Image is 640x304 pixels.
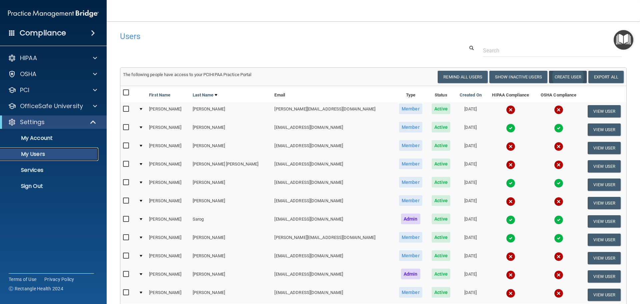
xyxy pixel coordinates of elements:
[506,123,515,133] img: tick.e7d51cea.svg
[272,194,394,212] td: [EMAIL_ADDRESS][DOMAIN_NAME]
[9,276,36,283] a: Terms of Use
[506,105,515,114] img: cross.ca9f0e7f.svg
[588,142,621,154] button: View User
[554,234,563,243] img: tick.e7d51cea.svg
[146,286,190,304] td: [PERSON_NAME]
[588,123,621,136] button: View User
[506,270,515,280] img: cross.ca9f0e7f.svg
[588,197,621,209] button: View User
[20,118,45,126] p: Settings
[146,120,190,139] td: [PERSON_NAME]
[588,160,621,173] button: View User
[146,194,190,212] td: [PERSON_NAME]
[432,177,451,188] span: Active
[432,269,451,279] span: Active
[20,102,83,110] p: OfficeSafe University
[190,120,272,139] td: [PERSON_NAME]
[193,91,217,99] a: Last Name
[44,276,74,283] a: Privacy Policy
[554,179,563,188] img: tick.e7d51cea.svg
[190,231,272,249] td: [PERSON_NAME]
[8,54,97,62] a: HIPAA
[432,232,451,243] span: Active
[20,70,37,78] p: OSHA
[4,135,95,141] p: My Account
[399,287,422,298] span: Member
[4,183,95,190] p: Sign Out
[20,28,66,38] h4: Compliance
[399,232,422,243] span: Member
[8,70,97,78] a: OSHA
[399,195,422,206] span: Member
[432,103,451,114] span: Active
[120,32,411,41] h4: Users
[190,286,272,304] td: [PERSON_NAME]
[506,197,515,206] img: cross.ca9f0e7f.svg
[272,231,394,249] td: [PERSON_NAME][EMAIL_ADDRESS][DOMAIN_NAME]
[506,142,515,151] img: cross.ca9f0e7f.svg
[272,212,394,231] td: [EMAIL_ADDRESS][DOMAIN_NAME]
[190,157,272,176] td: [PERSON_NAME] [PERSON_NAME]
[190,176,272,194] td: [PERSON_NAME]
[432,195,451,206] span: Active
[20,54,37,62] p: HIPAA
[399,177,422,188] span: Member
[399,122,422,132] span: Member
[554,289,563,298] img: cross.ca9f0e7f.svg
[272,157,394,176] td: [EMAIL_ADDRESS][DOMAIN_NAME]
[554,105,563,114] img: cross.ca9f0e7f.svg
[146,249,190,267] td: [PERSON_NAME]
[401,269,420,279] span: Admin
[588,270,621,283] button: View User
[614,30,633,50] button: Open Resource Center
[146,176,190,194] td: [PERSON_NAME]
[455,267,486,286] td: [DATE]
[554,197,563,206] img: cross.ca9f0e7f.svg
[455,286,486,304] td: [DATE]
[486,86,535,102] th: HIPAA Compliance
[272,120,394,139] td: [EMAIL_ADDRESS][DOMAIN_NAME]
[438,71,488,83] button: Remind All Users
[588,71,624,83] a: Export All
[427,86,455,102] th: Status
[8,118,97,126] a: Settings
[146,231,190,249] td: [PERSON_NAME]
[149,91,170,99] a: First Name
[399,250,422,261] span: Member
[432,250,451,261] span: Active
[123,72,252,77] span: The following people have access to your PCIHIPAA Practice Portal
[190,194,272,212] td: [PERSON_NAME]
[190,267,272,286] td: [PERSON_NAME]
[4,167,95,174] p: Services
[588,105,621,117] button: View User
[554,160,563,170] img: cross.ca9f0e7f.svg
[146,157,190,176] td: [PERSON_NAME]
[399,159,422,169] span: Member
[272,86,394,102] th: Email
[554,123,563,133] img: tick.e7d51cea.svg
[146,139,190,157] td: [PERSON_NAME]
[401,214,420,224] span: Admin
[506,160,515,170] img: cross.ca9f0e7f.svg
[506,215,515,225] img: tick.e7d51cea.svg
[455,139,486,157] td: [DATE]
[489,71,547,83] button: Show Inactive Users
[272,176,394,194] td: [EMAIL_ADDRESS][DOMAIN_NAME]
[455,102,486,120] td: [DATE]
[272,249,394,267] td: [EMAIL_ADDRESS][DOMAIN_NAME]
[399,140,422,151] span: Member
[455,176,486,194] td: [DATE]
[588,179,621,191] button: View User
[394,86,427,102] th: Type
[146,212,190,231] td: [PERSON_NAME]
[455,194,486,212] td: [DATE]
[506,179,515,188] img: tick.e7d51cea.svg
[506,289,515,298] img: cross.ca9f0e7f.svg
[272,267,394,286] td: [EMAIL_ADDRESS][DOMAIN_NAME]
[506,252,515,261] img: cross.ca9f0e7f.svg
[506,234,515,243] img: tick.e7d51cea.svg
[554,215,563,225] img: tick.e7d51cea.svg
[554,142,563,151] img: cross.ca9f0e7f.svg
[432,140,451,151] span: Active
[272,102,394,120] td: [PERSON_NAME][EMAIL_ADDRESS][DOMAIN_NAME]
